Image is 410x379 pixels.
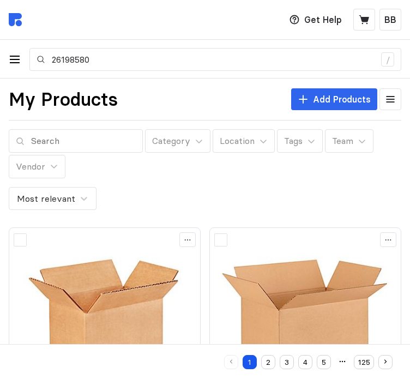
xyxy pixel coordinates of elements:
button: Location [213,129,275,153]
button: Add Products [291,88,377,111]
button: 4 [298,355,312,369]
input: Search for a product name or SKU [52,49,375,71]
button: Team [325,129,373,153]
p: Location [220,134,255,148]
div: / [381,52,394,67]
button: 5 [317,355,331,369]
button: Vendor [9,155,65,178]
p: Vendor [16,160,45,173]
p: BB [384,13,396,27]
button: 1 [243,355,257,369]
button: BB [379,9,401,31]
p: Team [332,134,353,148]
h1: My Products [9,87,118,111]
p: Add Products [313,93,371,106]
p: Get Help [304,13,342,27]
button: 125 [354,355,374,369]
img: svg%3e [9,13,22,26]
button: Get Help [282,8,349,32]
button: 2 [261,355,275,369]
input: Search [31,130,136,152]
button: Tags [277,129,323,153]
p: Category [152,134,190,148]
div: Most relevant [17,192,75,205]
button: Category [145,129,210,153]
button: 3 [280,355,294,369]
p: Tags [284,134,303,148]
